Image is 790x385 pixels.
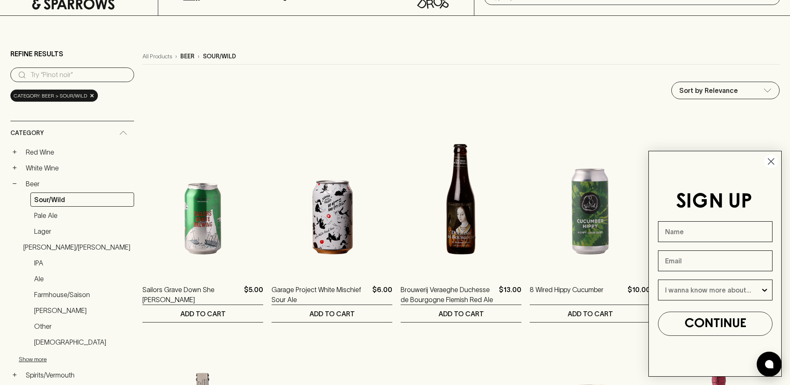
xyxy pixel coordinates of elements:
a: All Products [142,52,172,61]
a: Sailors Grave Down She [PERSON_NAME] [142,285,241,305]
span: × [90,91,95,100]
img: 8 Wired Hippy Cucumber [530,126,650,272]
p: ADD TO CART [568,309,613,319]
input: I wanna know more about... [665,280,760,300]
button: ADD TO CART [401,305,521,322]
div: Category [10,121,134,145]
button: Close dialog [764,154,778,169]
button: + [10,371,19,379]
p: › [175,52,177,61]
a: [PERSON_NAME] [30,303,134,317]
a: Other [30,319,134,333]
p: $5.00 [244,285,263,305]
a: White Wine [22,161,134,175]
p: › [198,52,199,61]
a: Sour/Wild [30,192,134,207]
img: Sailors Grave Down She Gose [142,126,263,272]
input: Email [658,250,773,271]
p: $13.00 [499,285,521,305]
p: sour/wild [203,52,236,61]
a: Red Wine [22,145,134,159]
button: CONTINUE [658,312,773,336]
a: 8 Wired Hippy Cucumber [530,285,603,305]
a: IPA [30,256,134,270]
p: Refine Results [10,49,63,59]
a: Brouwerij Veraeghe Duchesse de Bourgogne Flemish Red Ale [401,285,496,305]
img: Garage Project White Mischief Sour Ale [272,126,392,272]
button: ADD TO CART [272,305,392,322]
a: [PERSON_NAME]/[PERSON_NAME] [20,240,134,254]
a: Garage Project White Mischief Sour Ale [272,285,369,305]
button: − [10,180,19,188]
button: Show Options [760,280,769,300]
button: Show more [19,351,128,368]
button: + [10,148,19,156]
a: Pale Ale [30,208,134,222]
div: FLYOUT Form [640,142,790,385]
p: ADD TO CART [180,309,226,319]
p: Sort by Relevance [679,85,738,95]
p: ADD TO CART [309,309,355,319]
a: Lager [30,224,134,238]
p: $6.00 [372,285,392,305]
p: beer [180,52,194,61]
p: $10.00 [628,285,650,305]
a: Farmhouse/Saison [30,287,134,302]
img: bubble-icon [765,360,773,368]
span: Category: beer > sour/wild [14,92,87,100]
img: La Sirène Citray Sour [659,126,780,272]
button: + [10,164,19,172]
div: Sort by Relevance [672,82,779,99]
button: ADD TO CART [530,305,650,322]
input: Try “Pinot noir” [30,68,127,82]
input: Name [658,221,773,242]
a: Ale [30,272,134,286]
span: SIGN UP [676,192,752,212]
a: Spirits/Vermouth [22,368,134,382]
span: Category [10,128,44,138]
button: ADD TO CART [142,305,263,322]
a: [DEMOGRAPHIC_DATA] [30,335,134,349]
p: ADD TO CART [439,309,484,319]
img: Brouwerij Veraeghe Duchesse de Bourgogne Flemish Red Ale [401,126,521,272]
a: Beer [22,177,134,191]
